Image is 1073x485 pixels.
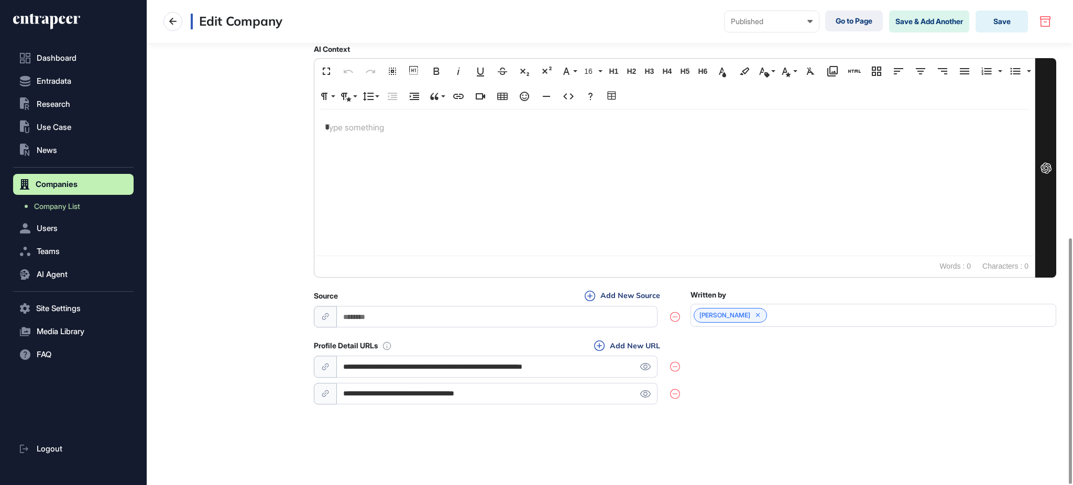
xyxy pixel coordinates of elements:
[606,61,621,82] button: H1
[13,218,134,239] button: Users
[382,61,402,82] button: Select All
[316,61,336,82] button: Fullscreen
[695,67,710,76] span: H6
[995,61,1003,82] button: Ordered List
[37,146,57,155] span: News
[976,10,1028,32] button: Save
[757,61,776,82] button: Inline Class
[691,291,726,299] label: Written by
[37,270,68,279] span: AI Agent
[823,61,842,82] button: Media Library
[36,180,78,189] span: Companies
[514,86,534,107] button: Emoticons
[37,247,60,256] span: Teams
[514,61,534,82] button: Subscript
[677,61,693,82] button: H5
[404,61,424,82] button: Show blocks
[735,61,754,82] button: Background Color
[713,61,732,82] button: Text Color
[13,438,134,459] a: Logout
[37,123,71,131] span: Use Case
[659,61,675,82] button: H4
[426,61,446,82] button: Bold (Ctrl+B)
[37,100,70,108] span: Research
[338,61,358,82] button: Undo (Ctrl+Z)
[470,86,490,107] button: Insert Video
[13,298,134,319] button: Site Settings
[641,67,657,76] span: H3
[338,86,358,107] button: Paragraph Style
[492,86,512,107] button: Insert Table
[591,340,663,351] button: Add New URL
[426,86,446,107] button: Quote
[582,67,598,76] span: 16
[779,61,798,82] button: Inline Style
[18,197,134,216] a: Company List
[695,61,710,82] button: H6
[492,61,512,82] button: Strikethrough (Ctrl+S)
[933,61,952,82] button: Align Right
[536,86,556,107] button: Insert Horizontal Line
[623,61,639,82] button: H2
[559,86,578,107] button: Code View
[36,304,81,313] span: Site Settings
[13,94,134,115] button: Research
[314,292,338,300] label: Source
[582,290,663,302] button: Add New Source
[606,67,621,76] span: H1
[536,61,556,82] button: Superscript
[559,61,578,82] button: Font Family
[448,61,468,82] button: Italic (Ctrl+I)
[641,61,657,82] button: H3
[889,10,969,32] button: Save & Add Another
[825,10,883,31] a: Go to Page
[603,86,622,107] button: Table Builder
[13,174,134,195] button: Companies
[581,86,600,107] button: Help (Ctrl+/)
[13,117,134,138] button: Use Case
[677,67,693,76] span: H5
[977,61,997,82] button: Ordered List
[1005,61,1025,82] button: Unordered List
[1024,61,1032,82] button: Unordered List
[360,86,380,107] button: Line Height
[934,256,976,277] span: Words : 0
[37,224,58,233] span: Users
[314,45,350,53] label: AI Context
[404,86,424,107] button: Increase Indent (Ctrl+])
[801,61,820,82] button: Clear Formatting
[448,86,468,107] button: Insert Link (Ctrl+K)
[37,327,84,336] span: Media Library
[314,341,378,350] label: Profile Detail URLs
[34,202,80,211] span: Company List
[955,61,975,82] button: Align Justify
[37,54,76,62] span: Dashboard
[867,61,886,82] button: Responsive Layout
[581,61,604,82] button: 16
[911,61,930,82] button: Align Center
[659,67,675,76] span: H4
[13,344,134,365] button: FAQ
[889,61,908,82] button: Align Left
[731,17,813,26] div: Published
[382,86,402,107] button: Decrease Indent (Ctrl+[)
[13,48,134,69] a: Dashboard
[316,86,336,107] button: Paragraph Format
[37,445,62,453] span: Logout
[37,77,71,85] span: Entradata
[13,71,134,92] button: Entradata
[977,256,1034,277] span: Characters : 0
[13,140,134,161] button: News
[37,350,51,359] span: FAQ
[13,264,134,285] button: AI Agent
[845,61,864,82] button: Add HTML
[360,61,380,82] button: Redo (Ctrl+Shift+Z)
[13,321,134,342] button: Media Library
[623,67,639,76] span: H2
[13,241,134,262] button: Teams
[191,14,282,29] h3: Edit Company
[699,312,750,319] a: [PERSON_NAME]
